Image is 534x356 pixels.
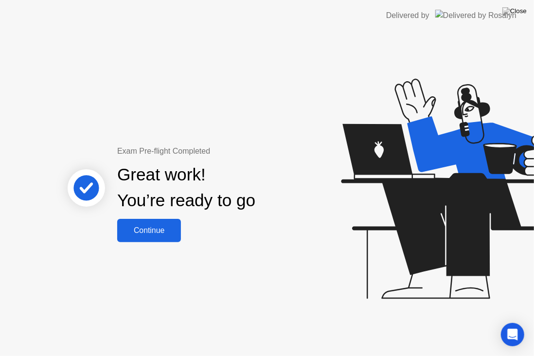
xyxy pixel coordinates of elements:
div: Continue [120,226,178,235]
div: Delivered by [386,10,429,21]
button: Continue [117,219,181,242]
div: Open Intercom Messenger [501,323,524,346]
div: Exam Pre-flight Completed [117,145,318,157]
div: Great work! You’re ready to go [117,162,255,214]
img: Close [502,7,527,15]
img: Delivered by Rosalyn [435,10,516,21]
